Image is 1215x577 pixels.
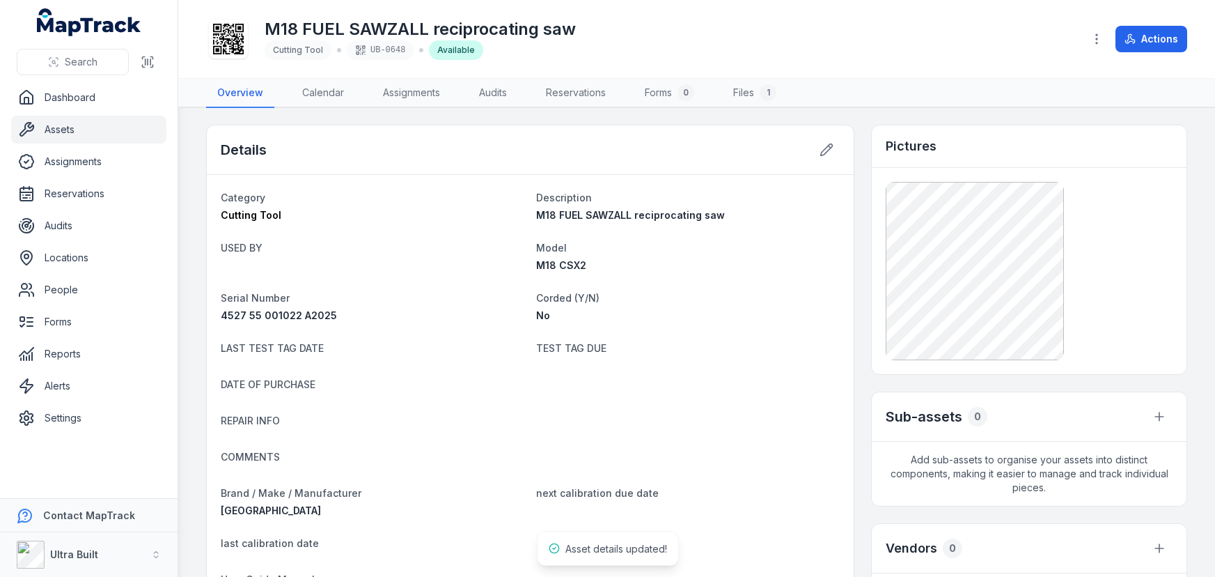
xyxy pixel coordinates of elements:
span: COMMENTS [221,451,280,463]
a: Dashboard [11,84,166,111]
span: Cutting Tool [221,209,281,221]
strong: Ultra Built [50,548,98,560]
span: USED BY [221,242,262,254]
a: Assignments [11,148,166,176]
span: Search [65,55,97,69]
span: Cutting Tool [273,45,323,55]
span: Model [536,242,567,254]
span: Asset details updated! [565,543,667,555]
a: Reservations [11,180,166,208]
a: MapTrack [37,8,141,36]
h2: Sub-assets [886,407,962,426]
span: [GEOGRAPHIC_DATA] [221,505,321,516]
h2: Details [221,140,267,160]
span: REPAIR INFO [221,415,280,426]
a: Assets [11,116,166,144]
span: 4527 55 001022 A2025 [221,309,337,321]
div: 0 [677,84,694,101]
span: Brand / Make / Manufacturer [221,487,361,499]
button: Actions [1115,26,1187,52]
a: Calendar [291,79,355,108]
div: 0 [968,407,987,426]
span: Add sub-assets to organise your assets into distinct components, making it easier to manage and t... [872,442,1186,506]
a: Overview [206,79,274,108]
button: Search [17,49,129,75]
div: 1 [760,84,776,101]
span: M18 CSX2 [536,259,586,271]
a: Reports [11,340,166,368]
a: Files1 [722,79,787,108]
a: Reservations [535,79,617,108]
a: Audits [11,212,166,240]
span: M18 FUEL SAWZALL reciprocating saw [536,209,725,221]
div: UB-0648 [347,40,414,60]
strong: Contact MapTrack [43,509,135,521]
a: Audits [468,79,518,108]
a: Forms [11,308,166,336]
a: Forms0 [634,79,705,108]
div: Available [429,40,483,60]
span: LAST TEST TAG DATE [221,342,324,354]
span: No [536,309,550,321]
a: People [11,276,166,304]
span: Category [221,192,265,203]
a: Assignments [372,79,451,108]
h3: Pictures [886,137,936,156]
a: Alerts [11,372,166,400]
span: Corded (Y/N) [536,292,599,304]
div: 0 [943,539,962,558]
span: DATE OF PURCHASE [221,378,315,390]
span: Description [536,192,592,203]
span: Serial Number [221,292,290,304]
a: Settings [11,404,166,432]
a: Locations [11,244,166,272]
span: next calibration due date [536,487,659,499]
span: TEST TAG DUE [536,342,606,354]
h1: M18 FUEL SAWZALL reciprocating saw [265,18,576,40]
h3: Vendors [886,539,937,558]
span: last calibration date [221,537,319,549]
